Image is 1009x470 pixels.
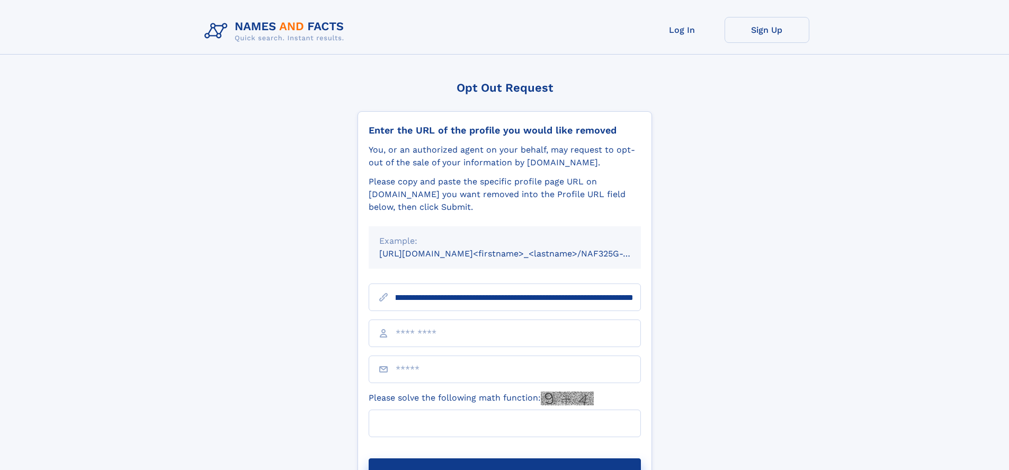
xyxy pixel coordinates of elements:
[369,392,594,405] label: Please solve the following math function:
[200,17,353,46] img: Logo Names and Facts
[379,249,661,259] small: [URL][DOMAIN_NAME]<firstname>_<lastname>/NAF325G-xxxxxxxx
[640,17,725,43] a: Log In
[358,81,652,94] div: Opt Out Request
[725,17,809,43] a: Sign Up
[369,125,641,136] div: Enter the URL of the profile you would like removed
[369,175,641,214] div: Please copy and paste the specific profile page URL on [DOMAIN_NAME] you want removed into the Pr...
[379,235,630,247] div: Example:
[369,144,641,169] div: You, or an authorized agent on your behalf, may request to opt-out of the sale of your informatio...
